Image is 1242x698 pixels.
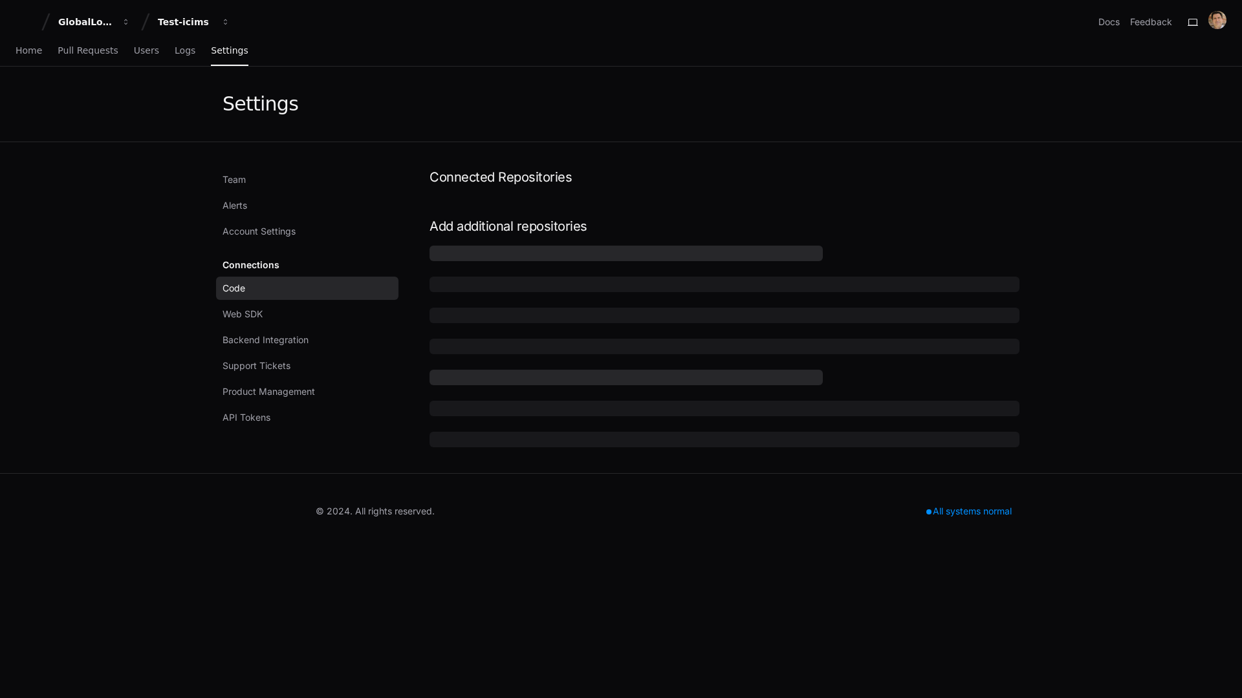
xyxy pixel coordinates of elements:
span: Users [134,47,159,54]
h1: Connected Repositories [430,168,1019,186]
div: GlobalLogic [58,16,114,28]
a: Settings [211,36,248,66]
button: Test-icims [153,10,235,34]
a: Docs [1098,16,1120,28]
a: Team [216,168,398,191]
div: Settings [223,92,298,116]
span: Pull Requests [58,47,118,54]
span: Product Management [223,385,315,398]
span: Home [16,47,42,54]
span: Code [223,282,245,295]
span: Team [223,173,246,186]
span: Logs [175,47,195,54]
img: ACg8ocLleScaBjdATSWHrgDljYSEf8YneZQk6HY880VDuvBBb2QAL5Bd=s96-c [1208,11,1226,29]
div: All systems normal [919,502,1019,520]
a: Users [134,36,159,66]
div: Test-icims [158,16,213,28]
a: Home [16,36,42,66]
a: Product Management [216,380,398,403]
a: Alerts [216,194,398,217]
a: Code [216,277,398,300]
span: Account Settings [223,225,296,238]
span: Settings [211,47,248,54]
span: Support Tickets [223,359,290,372]
a: Pull Requests [58,36,118,66]
a: Logs [175,36,195,66]
a: Web SDK [216,302,398,326]
span: Alerts [223,199,247,212]
a: Account Settings [216,220,398,243]
button: Feedback [1130,16,1172,28]
button: GlobalLogic [53,10,136,34]
h1: Add additional repositories [430,217,1019,235]
a: Support Tickets [216,354,398,377]
span: API Tokens [223,411,270,424]
span: Backend Integration [223,333,309,346]
a: Backend Integration [216,328,398,352]
a: API Tokens [216,406,398,429]
div: © 2024. All rights reserved. [316,505,435,518]
span: Web SDK [223,308,263,321]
